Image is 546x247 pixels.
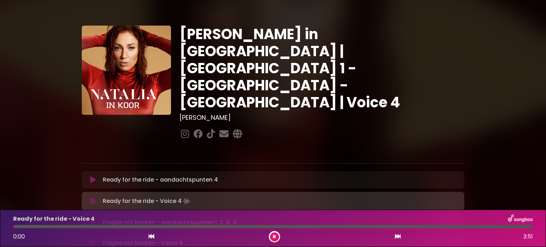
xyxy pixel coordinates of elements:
p: Ready for the ride - Voice 4 [13,215,95,223]
img: waveform4.gif [182,196,192,206]
span: 3:51 [523,232,533,241]
span: 0:00 [13,232,25,241]
p: Ready for the ride - Voice 4 [103,196,192,206]
h1: [PERSON_NAME] in [GEOGRAPHIC_DATA] | [GEOGRAPHIC_DATA] 1 - [GEOGRAPHIC_DATA] - [GEOGRAPHIC_DATA] ... [180,26,464,111]
p: Ready for the ride - aandachtspunten 4 [103,176,218,184]
img: YTVS25JmS9CLUqXqkEhs [82,26,171,115]
h3: [PERSON_NAME] [180,114,464,122]
img: songbox-logo-white.png [508,214,533,224]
